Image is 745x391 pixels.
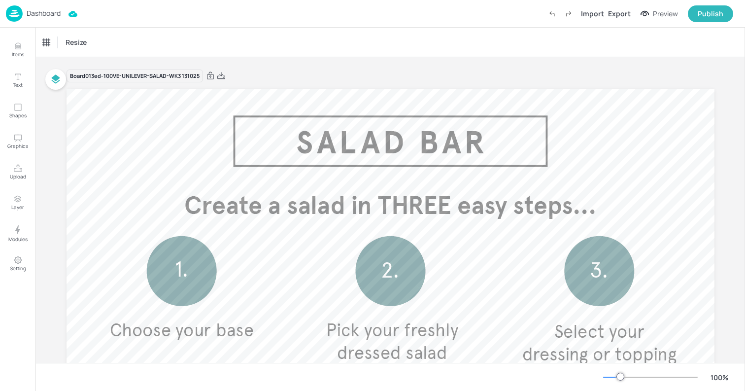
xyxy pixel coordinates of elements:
p: Dashboard [27,10,61,17]
img: logo-86c26b7e.jpg [6,5,23,22]
div: Preview [653,8,678,19]
span: Resize [64,37,89,47]
button: Publish [688,5,733,22]
label: Undo (Ctrl + Z) [543,5,560,22]
div: Import [581,8,604,19]
div: Board 013ed-100VE-UNILEVER-SALAD-WK3 131025 [67,70,203,83]
button: Preview [635,6,684,21]
label: Redo (Ctrl + Y) [560,5,577,22]
div: Publish [698,8,723,19]
div: Export [608,8,631,19]
div: 100 % [708,372,731,383]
